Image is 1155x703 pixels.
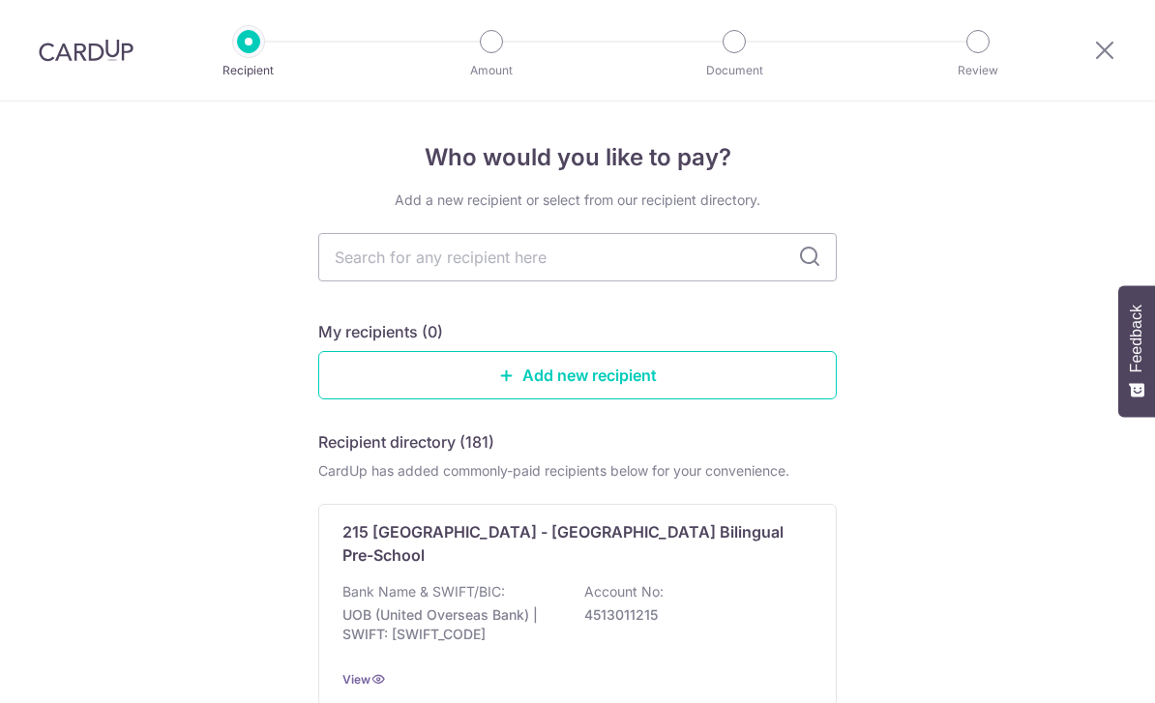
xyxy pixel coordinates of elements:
[318,461,837,481] div: CardUp has added commonly-paid recipients below for your convenience.
[584,605,801,625] p: 4513011215
[1118,285,1155,417] button: Feedback - Show survey
[342,605,559,644] p: UOB (United Overseas Bank) | SWIFT: [SWIFT_CODE]
[318,233,837,281] input: Search for any recipient here
[342,520,789,567] p: 215 [GEOGRAPHIC_DATA] - [GEOGRAPHIC_DATA] Bilingual Pre-School
[342,672,370,687] a: View
[318,351,837,399] a: Add new recipient
[318,320,443,343] h5: My recipients (0)
[906,61,1050,80] p: Review
[663,61,806,80] p: Document
[318,190,837,210] div: Add a new recipient or select from our recipient directory.
[318,140,837,175] h4: Who would you like to pay?
[342,582,505,601] p: Bank Name & SWIFT/BIC:
[1128,305,1145,372] span: Feedback
[318,430,494,454] h5: Recipient directory (181)
[420,61,563,80] p: Amount
[39,39,133,62] img: CardUp
[177,61,320,80] p: Recipient
[584,582,664,601] p: Account No:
